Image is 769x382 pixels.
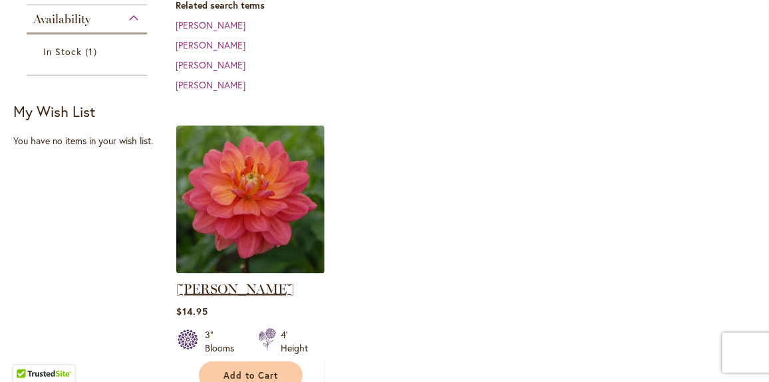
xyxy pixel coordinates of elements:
[176,281,295,297] a: [PERSON_NAME]
[176,264,325,276] a: LORA ASHLEY
[176,126,325,274] img: LORA ASHLEY
[176,58,245,71] a: [PERSON_NAME]
[33,12,90,27] span: Availability
[176,39,245,51] a: [PERSON_NAME]
[13,102,95,121] strong: My Wish List
[205,328,242,355] div: 3" Blooms
[85,45,100,58] span: 1
[176,78,245,91] a: [PERSON_NAME]
[224,370,278,381] span: Add to Cart
[43,45,82,58] span: In Stock
[281,328,309,355] div: 4' Height
[176,19,245,31] a: [PERSON_NAME]
[43,45,134,58] a: In Stock 1
[13,134,168,147] div: You have no items in your wish list.
[176,305,208,318] span: $14.95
